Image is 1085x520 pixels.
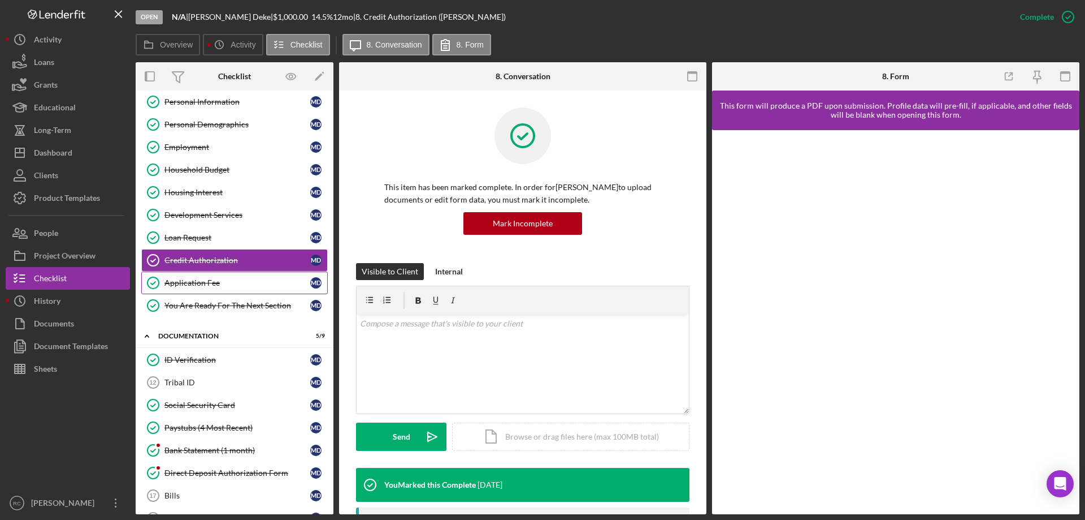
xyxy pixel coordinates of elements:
button: Overview [136,34,200,55]
div: | 8. Credit Authorization ([PERSON_NAME]) [353,12,506,22]
button: Activity [203,34,263,55]
div: Tribal ID [164,378,310,387]
div: 14.5 % [311,12,333,22]
div: $1,000.00 [273,12,311,22]
a: Development ServicesMD [141,204,328,226]
a: 12Tribal IDMD [141,371,328,394]
div: Documentation [158,333,297,339]
a: Household BudgetMD [141,158,328,181]
div: M D [310,277,322,289]
div: ID Verification [164,355,310,364]
div: 8. Conversation [496,72,550,81]
a: Bank Statement (1 month)MD [141,439,328,462]
div: Paystubs (4 Most Recent) [164,423,310,432]
button: Visible to Client [356,263,424,280]
div: 8. Form [882,72,909,81]
div: Complete [1020,6,1054,28]
a: Personal DemographicsMD [141,113,328,136]
div: [PERSON_NAME] [28,492,102,517]
div: M D [310,490,322,501]
button: Internal [429,263,468,280]
a: Direct Deposit Authorization FormMD [141,462,328,484]
div: M D [310,467,322,479]
div: M D [310,255,322,266]
a: ID VerificationMD [141,349,328,371]
div: Open [136,10,163,24]
div: Direct Deposit Authorization Form [164,469,310,478]
div: M D [310,141,322,153]
p: This item has been marked complete. In order for [PERSON_NAME] to upload documents or edit form d... [384,181,661,207]
tspan: 17 [149,492,156,499]
div: Bank Statement (1 month) [164,446,310,455]
button: RC[PERSON_NAME] [6,492,130,514]
div: | [172,12,188,22]
label: 8. Form [457,40,484,49]
a: Sheets [6,358,130,380]
div: Housing Interest [164,188,310,197]
div: Development Services [164,210,310,220]
div: M D [310,119,322,130]
div: M D [310,232,322,243]
div: M D [310,422,322,433]
a: Personal InformationMD [141,91,328,113]
div: Personal Information [164,97,310,106]
div: Social Security Card [164,401,310,410]
div: 12 mo [333,12,353,22]
a: 17BillsMD [141,484,328,507]
label: Overview [160,40,193,49]
b: N/A [172,12,186,22]
iframe: Lenderfit form [723,141,1069,503]
div: Employment [164,143,310,152]
time: 2025-07-31 21:04 [478,480,502,489]
div: Send [393,423,410,451]
a: You Are Ready For The Next SectionMD [141,294,328,317]
div: Internal [435,263,463,280]
div: M D [310,209,322,221]
a: Credit AuthorizationMD [141,249,328,272]
label: Activity [231,40,255,49]
tspan: 12 [149,379,156,386]
div: M D [310,96,322,108]
div: Credit Authorization [164,256,310,265]
div: You Are Ready For The Next Section [164,301,310,310]
button: Send [356,423,446,451]
div: Checklist [218,72,251,81]
div: M D [310,164,322,175]
a: Social Security CardMD [141,394,328,416]
div: M D [310,354,322,366]
a: EmploymentMD [141,136,328,158]
div: Application Fee [164,278,310,287]
a: Housing InterestMD [141,181,328,204]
